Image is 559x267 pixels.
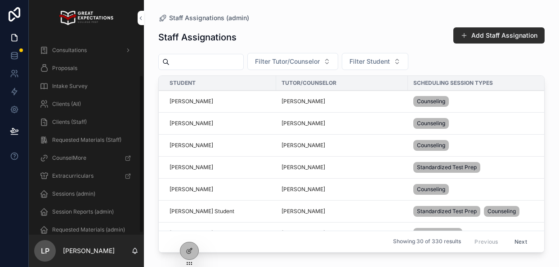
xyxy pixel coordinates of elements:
span: Counseling [417,98,445,105]
span: CounselMore [52,154,86,162]
a: Intake Survey [34,78,139,94]
a: [PERSON_NAME] [170,120,271,127]
a: [PERSON_NAME] [170,164,213,171]
a: [PERSON_NAME] [282,230,325,237]
a: [PERSON_NAME] [170,142,271,149]
span: Requested Materials (admin) [52,226,125,233]
button: Select Button [247,53,338,70]
span: Consultations [52,47,87,54]
span: Scheduling Session Types [413,79,493,87]
button: Next [508,235,533,249]
a: [PERSON_NAME] [282,230,402,237]
a: [PERSON_NAME] [170,142,213,149]
span: Extracurriculars [52,172,94,179]
a: [PERSON_NAME] [282,120,325,127]
a: [PERSON_NAME] [282,98,325,105]
a: [PERSON_NAME] Student [170,208,271,215]
a: [PERSON_NAME] [282,164,402,171]
span: Counseling [487,208,516,215]
span: Counseling [417,120,445,127]
a: Clients (All) [34,96,139,112]
span: Introduction Call [417,230,459,237]
a: [PERSON_NAME] [170,230,271,237]
a: [PERSON_NAME] Student [170,208,234,215]
span: Student [170,79,196,87]
a: [PERSON_NAME] [170,186,213,193]
a: [PERSON_NAME] [170,98,271,105]
a: CounselMore [34,150,139,166]
img: App logo [59,11,113,25]
a: [PERSON_NAME] [170,120,213,127]
span: Clients (All) [52,101,81,108]
a: [PERSON_NAME] [282,98,402,105]
span: Counseling [417,142,445,149]
span: Standardized Test Prep [417,164,477,171]
a: [PERSON_NAME] [282,186,325,193]
span: LP [41,245,49,256]
span: Staff Assignations (admin) [169,13,249,22]
span: Tutor/Counselor [282,79,336,87]
a: Proposals [34,60,139,76]
span: Showing 30 of 330 results [393,238,461,245]
a: Extracurriculars [34,168,139,184]
span: Standardized Test Prep [417,208,477,215]
a: [PERSON_NAME] [282,164,325,171]
a: [PERSON_NAME] [282,142,402,149]
span: Clients (Staff) [52,118,87,126]
a: Consultations [34,42,139,58]
a: [PERSON_NAME] [282,120,402,127]
span: Counseling [417,186,445,193]
a: [PERSON_NAME] [170,230,213,237]
a: [PERSON_NAME] [282,208,325,215]
button: Select Button [342,53,408,70]
div: scrollable content [29,36,144,235]
a: [PERSON_NAME] [282,142,325,149]
a: [PERSON_NAME] [170,186,271,193]
a: Requested Materials (admin) [34,222,139,238]
span: Requested Materials (Staff) [52,136,121,144]
p: [PERSON_NAME] [63,246,115,255]
a: [PERSON_NAME] [170,98,213,105]
span: Filter Student [349,57,390,66]
span: Session Reports (admin) [52,208,114,215]
a: Requested Materials (Staff) [34,132,139,148]
a: [PERSON_NAME] [282,208,402,215]
a: [PERSON_NAME] [282,186,402,193]
span: Filter Tutor/Counselor [255,57,320,66]
a: Sessions (admin) [34,186,139,202]
span: Intake Survey [52,83,88,90]
a: Staff Assignations (admin) [158,13,249,22]
a: Session Reports (admin) [34,204,139,220]
span: Sessions (admin) [52,190,95,197]
span: Proposals [52,65,77,72]
button: Add Staff Assignation [453,27,545,44]
a: Clients (Staff) [34,114,139,130]
h1: Staff Assignations [158,31,237,44]
a: [PERSON_NAME] [170,164,271,171]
